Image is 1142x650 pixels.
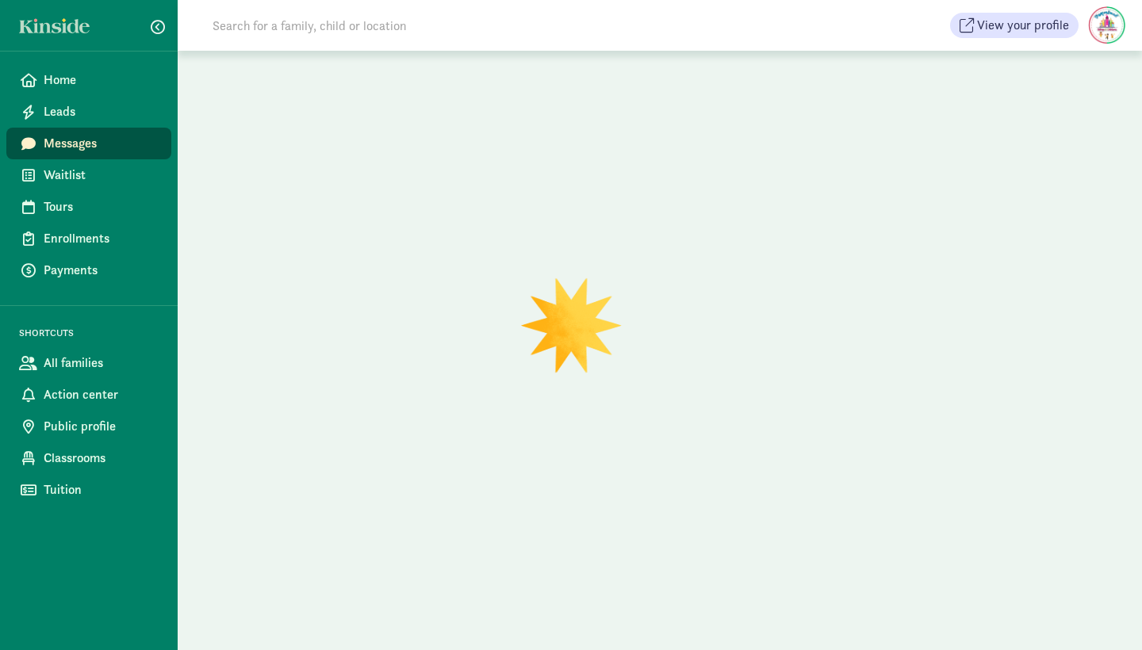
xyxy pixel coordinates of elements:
[6,254,171,286] a: Payments
[6,474,171,506] a: Tuition
[6,347,171,379] a: All families
[977,16,1069,35] span: View your profile
[44,449,159,468] span: Classrooms
[44,480,159,499] span: Tuition
[44,417,159,436] span: Public profile
[44,197,159,216] span: Tours
[6,442,171,474] a: Classrooms
[44,354,159,373] span: All families
[6,128,171,159] a: Messages
[44,229,159,248] span: Enrollments
[6,96,171,128] a: Leads
[6,411,171,442] a: Public profile
[44,385,159,404] span: Action center
[203,10,648,41] input: Search for a family, child or location
[1063,574,1142,650] iframe: Chat Widget
[6,223,171,254] a: Enrollments
[6,379,171,411] a: Action center
[6,159,171,191] a: Waitlist
[44,71,159,90] span: Home
[44,102,159,121] span: Leads
[44,134,159,153] span: Messages
[6,191,171,223] a: Tours
[950,13,1079,38] button: View your profile
[44,166,159,185] span: Waitlist
[44,261,159,280] span: Payments
[6,64,171,96] a: Home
